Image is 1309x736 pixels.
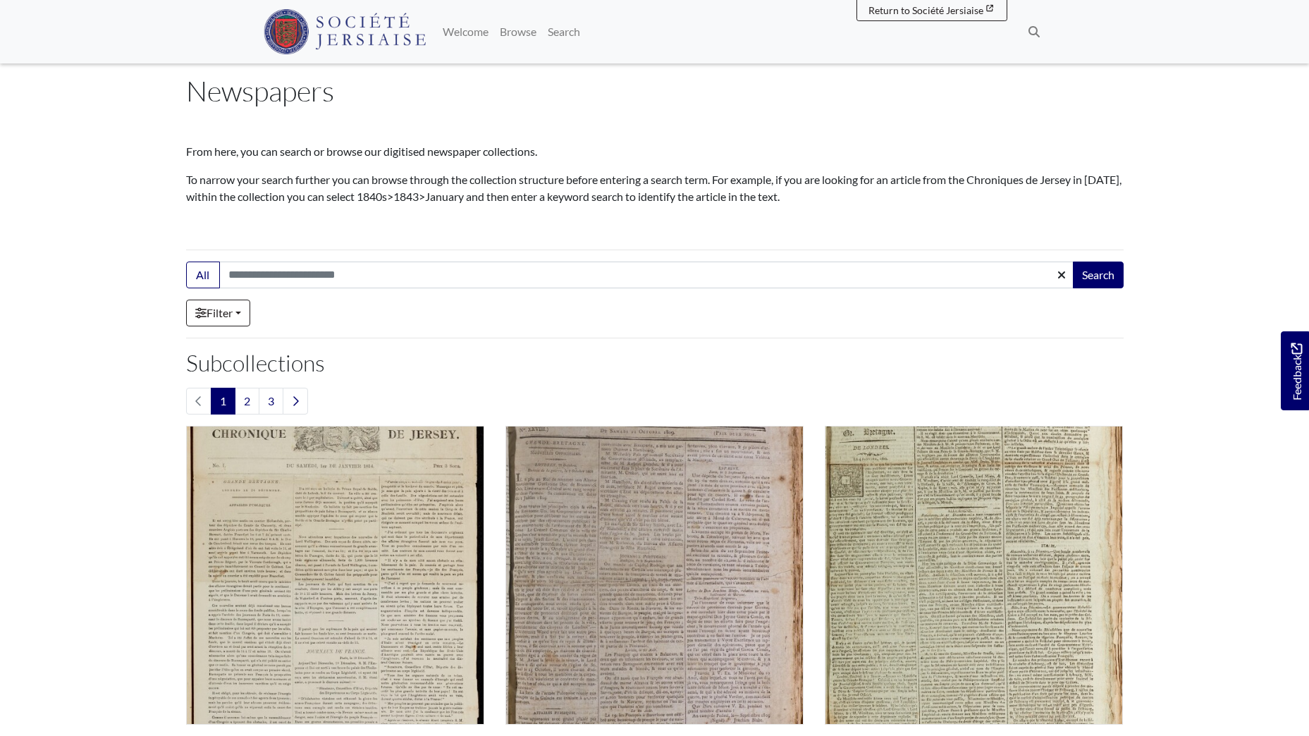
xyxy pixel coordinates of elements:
a: Filter [186,300,250,326]
span: Goto page 1 [211,388,235,415]
a: Goto page 3 [259,388,283,415]
span: Return to Société Jersiaise [868,4,983,16]
li: Previous page [186,388,211,415]
a: Welcome [437,18,494,46]
a: Would you like to provide feedback? [1281,331,1309,410]
a: Goto page 2 [235,388,259,415]
p: To narrow your search further you can browse through the collection structure before entering a s... [186,171,1124,205]
p: From here, you can search or browse our digitised newspaper collections. [186,143,1124,160]
nav: pagination [186,388,1124,415]
img: Gazette de Jersey, and weekly advertiser [Stead] (1803 - 1814) [825,426,1123,724]
span: Feedback [1288,343,1305,400]
button: All [186,262,220,288]
img: Chronique de Jersey (1814 - 1959) [186,426,484,724]
button: Search [1073,262,1124,288]
h1: Newspapers [186,74,1124,108]
a: Browse [494,18,542,46]
img: Société Jersiaise [264,9,426,54]
a: Société Jersiaise logo [264,6,426,58]
a: Next page [283,388,308,415]
input: Search this collection... [219,262,1074,288]
img: Gazette de Césarée (1809 - 1819) [505,426,804,724]
a: Search [542,18,586,46]
h2: Subcollections [186,350,1124,376]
